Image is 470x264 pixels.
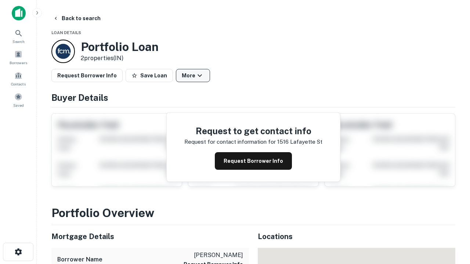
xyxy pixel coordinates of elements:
a: Borrowers [2,47,35,67]
h4: Request to get contact info [184,124,322,137]
p: 2 properties (IN) [81,54,159,63]
button: Request Borrower Info [51,69,123,82]
p: Request for contact information for [184,137,276,146]
a: Contacts [2,69,35,88]
button: More [176,69,210,82]
p: [PERSON_NAME] [184,251,243,260]
p: 1516 lafayette st [277,137,322,146]
h6: Borrower Name [57,255,102,264]
h5: Mortgage Details [51,231,249,242]
span: Borrowers [10,60,27,66]
button: Request Borrower Info [215,152,292,170]
button: Save Loan [126,69,173,82]
h3: Portfolio Overview [51,204,455,222]
span: Loan Details [51,30,81,35]
span: Saved [13,102,24,108]
span: Search [12,38,25,44]
span: Contacts [11,81,26,87]
a: Search [2,26,35,46]
h5: Locations [258,231,455,242]
button: Back to search [50,12,104,25]
img: capitalize-icon.png [12,6,26,21]
a: Saved [2,90,35,110]
h4: Buyer Details [51,91,455,104]
iframe: Chat Widget [433,205,470,241]
h3: Portfolio Loan [81,40,159,54]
